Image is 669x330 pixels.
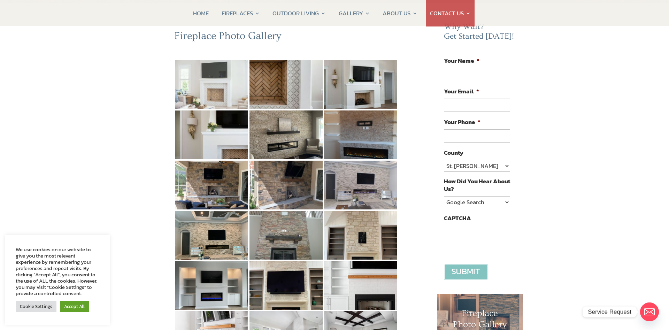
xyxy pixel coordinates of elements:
[444,225,550,253] iframe: reCAPTCHA
[444,264,487,279] input: Submit
[444,22,516,45] h2: Why Wait? Get Started [DATE]!
[249,211,323,260] img: 11
[324,60,397,109] img: 3
[16,246,99,297] div: We use cookies on our website to give you the most relevant experience by remembering your prefer...
[249,161,323,209] img: 8
[324,161,397,209] img: 9
[249,110,323,159] img: 5
[444,87,479,95] label: Your Email
[16,301,56,312] a: Cookie Settings
[249,261,323,310] img: 14
[324,211,397,260] img: 12
[324,110,397,159] img: 6
[175,110,248,159] img: 4
[175,161,248,209] img: 7
[249,60,323,109] img: 2
[174,30,398,46] h2: Fireplace Photo Gallery
[324,261,397,310] img: 15
[444,149,463,156] label: County
[60,301,89,312] a: Accept All
[175,60,248,109] img: 1
[640,302,659,321] a: Email
[444,177,510,193] label: How Did You Hear About Us?
[175,261,248,310] img: 13
[175,211,248,260] img: 10
[444,57,479,64] label: Your Name
[444,118,480,126] label: Your Phone
[444,214,471,222] label: CAPTCHA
